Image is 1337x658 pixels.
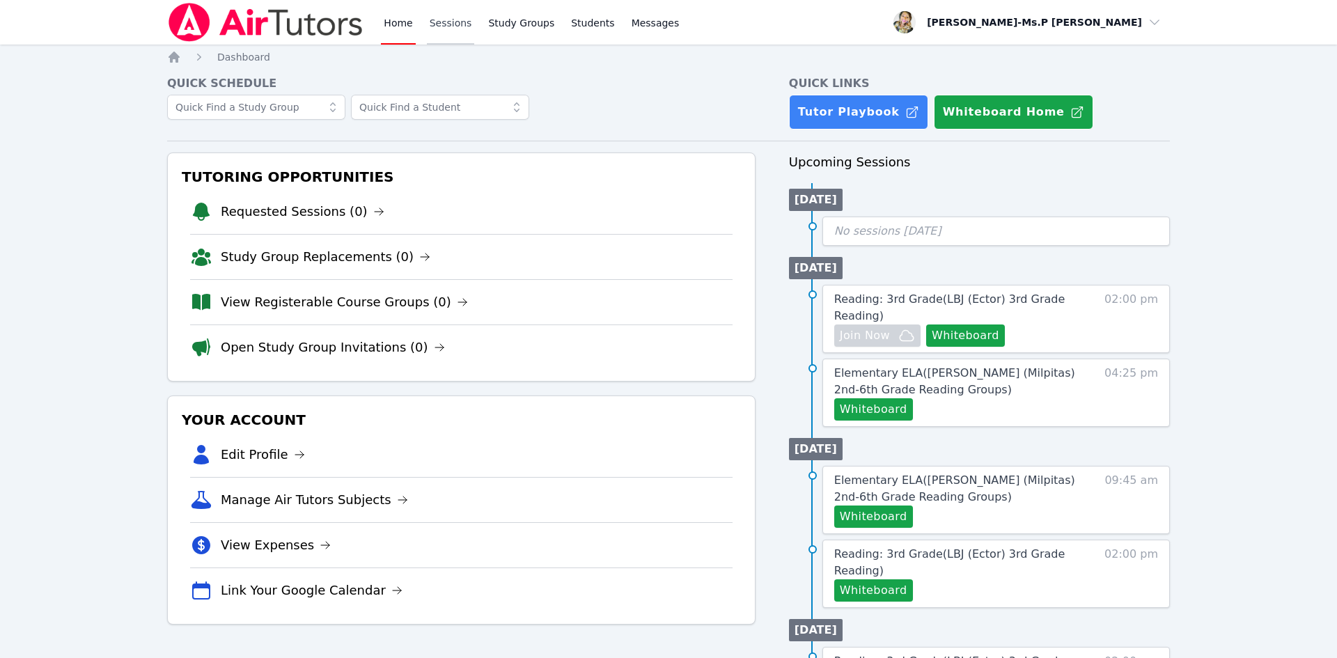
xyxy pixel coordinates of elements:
span: 04:25 pm [1104,365,1158,421]
button: Whiteboard [834,398,913,421]
button: Join Now [834,324,921,347]
a: Tutor Playbook [789,95,928,130]
li: [DATE] [789,257,843,279]
span: No sessions [DATE] [834,224,941,237]
h4: Quick Links [789,75,1170,92]
li: [DATE] [789,619,843,641]
button: Whiteboard [926,324,1005,347]
a: Open Study Group Invitations (0) [221,338,445,357]
a: View Expenses [221,535,331,555]
button: Whiteboard [834,506,913,528]
a: Reading: 3rd Grade(LBJ (Ector) 3rd Grade Reading) [834,291,1077,324]
a: Elementary ELA([PERSON_NAME] (Milpitas) 2nd-6th Grade Reading Groups) [834,365,1077,398]
h4: Quick Schedule [167,75,756,92]
li: [DATE] [789,438,843,460]
span: Elementary ELA ( [PERSON_NAME] (Milpitas) 2nd-6th Grade Reading Groups ) [834,366,1075,396]
button: Whiteboard [834,579,913,602]
span: 09:45 am [1104,472,1158,528]
img: Air Tutors [167,3,364,42]
button: Whiteboard Home [934,95,1093,130]
span: Elementary ELA ( [PERSON_NAME] (Milpitas) 2nd-6th Grade Reading Groups ) [834,473,1075,503]
h3: Upcoming Sessions [789,152,1170,172]
input: Quick Find a Study Group [167,95,345,120]
span: Dashboard [217,52,270,63]
span: 02:00 pm [1104,546,1158,602]
a: Reading: 3rd Grade(LBJ (Ector) 3rd Grade Reading) [834,546,1077,579]
span: Reading: 3rd Grade ( LBJ (Ector) 3rd Grade Reading ) [834,292,1065,322]
span: Reading: 3rd Grade ( LBJ (Ector) 3rd Grade Reading ) [834,547,1065,577]
a: Dashboard [217,50,270,64]
h3: Tutoring Opportunities [179,164,744,189]
input: Quick Find a Student [351,95,529,120]
nav: Breadcrumb [167,50,1170,64]
a: Requested Sessions (0) [221,202,384,221]
a: View Registerable Course Groups (0) [221,292,468,312]
span: 02:00 pm [1104,291,1158,347]
li: [DATE] [789,189,843,211]
a: Elementary ELA([PERSON_NAME] (Milpitas) 2nd-6th Grade Reading Groups) [834,472,1077,506]
a: Manage Air Tutors Subjects [221,490,408,510]
span: Messages [632,16,680,30]
span: Join Now [840,327,890,344]
a: Study Group Replacements (0) [221,247,430,267]
h3: Your Account [179,407,744,432]
a: Edit Profile [221,445,305,464]
a: Link Your Google Calendar [221,581,402,600]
